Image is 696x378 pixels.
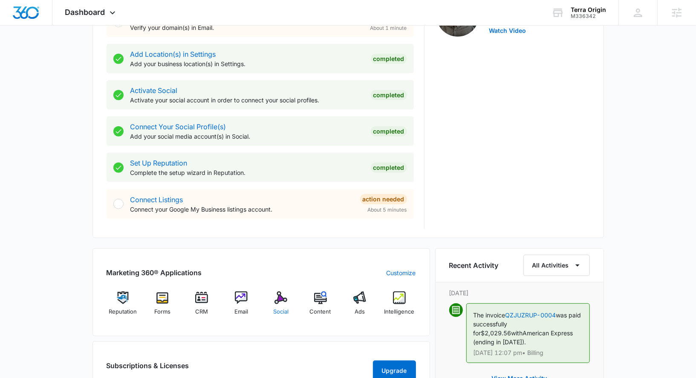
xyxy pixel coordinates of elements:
[130,86,178,95] a: Activate Social
[371,126,407,137] div: Completed
[310,308,331,316] span: Content
[383,291,416,322] a: Intelligence
[109,308,137,316] span: Reputation
[304,291,337,322] a: Content
[130,96,364,105] p: Activate your social account in order to connect your social profiles.
[474,350,583,356] p: [DATE] 12:07 pm • Billing
[344,291,376,322] a: Ads
[265,291,297,322] a: Social
[130,205,353,214] p: Connect your Google My Business listings account.
[474,311,581,337] span: was paid successfully for
[130,122,226,131] a: Connect Your Social Profile(s)
[154,308,170,316] span: Forms
[384,308,415,316] span: Intelligence
[474,329,573,346] span: American Express (ending in [DATE]).
[130,50,216,58] a: Add Location(s) in Settings
[449,288,590,297] p: [DATE]
[107,291,139,322] a: Reputation
[273,308,289,316] span: Social
[523,255,590,276] button: All Activities
[107,268,202,278] h2: Marketing 360® Applications
[234,308,248,316] span: Email
[511,329,523,337] span: with
[368,206,407,214] span: About 5 minutes
[371,90,407,100] div: Completed
[371,163,407,173] div: Completed
[474,311,505,319] span: The invoice
[195,308,208,316] span: CRM
[370,24,407,32] span: About 1 minute
[225,291,258,322] a: Email
[130,132,364,141] p: Add your social media account(s) in Social.
[130,23,353,32] p: Verify your domain(s) in Email.
[65,8,105,17] span: Dashboard
[130,195,183,204] a: Connect Listings
[571,13,606,19] div: account id
[449,260,499,270] h6: Recent Activity
[107,361,189,378] h2: Subscriptions & Licenses
[505,311,556,319] a: QZJUZRUP-0004
[130,168,364,177] p: Complete the setup wizard in Reputation.
[355,308,365,316] span: Ads
[130,159,188,167] a: Set Up Reputation
[146,291,179,322] a: Forms
[481,329,511,337] span: $2,029.56
[185,291,218,322] a: CRM
[571,6,606,13] div: account name
[360,194,407,204] div: Action Needed
[489,28,526,34] button: Watch Video
[130,59,364,68] p: Add your business location(s) in Settings.
[371,54,407,64] div: Completed
[387,268,416,277] a: Customize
